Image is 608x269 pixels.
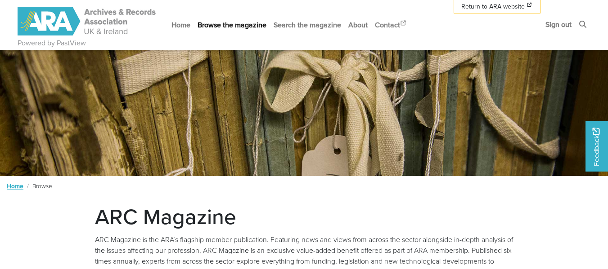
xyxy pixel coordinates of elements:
a: Home [7,181,23,190]
a: Contact [371,13,411,37]
a: Browse the magazine [194,13,270,37]
a: Would you like to provide feedback? [585,121,608,172]
img: ARA - ARC Magazine | Powered by PastView [18,7,157,35]
a: About [345,13,371,37]
a: Powered by PastView [18,38,86,49]
a: Sign out [542,13,575,36]
a: Home [168,13,194,37]
span: Feedback [591,128,602,166]
a: ARA - ARC Magazine | Powered by PastView logo [18,2,157,41]
a: Search the magazine [270,13,345,37]
h1: ARC Magazine [95,203,513,229]
span: Browse [32,181,52,190]
span: Return to ARA website [461,2,525,11]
